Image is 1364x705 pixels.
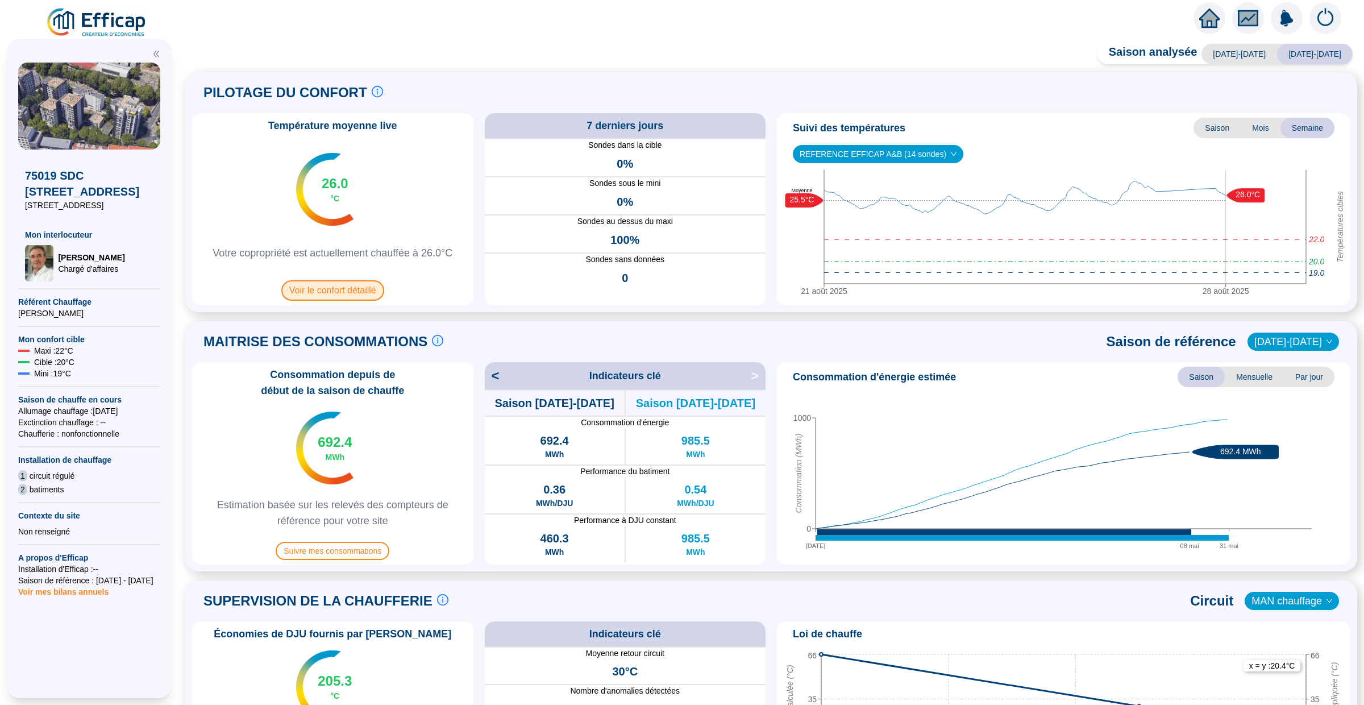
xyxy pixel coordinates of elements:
span: °C [330,690,339,702]
span: Indicateurs clé [589,626,661,642]
tspan: 31 mai [1220,542,1238,549]
tspan: [DATE] [806,542,826,549]
span: PILOTAGE DU CONFORT [203,84,367,102]
span: Loi de chauffe [793,626,862,642]
span: SUPERVISION DE LA CHAUFFERIE [203,592,433,610]
span: Sondes dans la cible [485,139,766,151]
span: Saison de référence [1107,333,1236,351]
span: 2 [18,484,27,495]
span: 26.0 [322,175,348,193]
span: MAITRISE DES CONSOMMATIONS [203,333,427,351]
span: MWh [545,546,564,558]
span: MWh [686,449,705,460]
span: Mensuelle [1225,367,1284,387]
span: [PERSON_NAME] [58,252,124,263]
text: 26.0°C [1236,190,1260,200]
tspan: 21 août 2025 [801,287,847,296]
tspan: 08 mai [1180,542,1199,549]
span: > [751,367,766,385]
div: Non renseigné [18,526,160,537]
span: Mon confort cible [18,334,160,345]
span: Saison de chauffe en cours [18,394,160,405]
text: x = y : 20.4 °C [1249,661,1295,670]
span: REFERENCE EFFICAP A&B (14 sondes) [800,146,957,163]
span: < [485,367,500,385]
span: Performance du batiment [485,466,766,477]
span: Température moyenne live [261,118,404,134]
span: down [950,151,957,157]
text: 692.4 MWh [1220,447,1261,456]
span: 692.4 [540,433,569,449]
img: Chargé d'affaires [25,245,53,281]
tspan: 22.0 [1308,235,1324,244]
span: Référent Chauffage [18,296,160,308]
span: double-left [152,50,160,58]
span: Sondes sous le mini [485,177,766,189]
span: Suivi des températures [793,120,905,136]
text: Moyenne [791,188,812,193]
span: down [1326,338,1333,345]
span: Nombre d'anomalies détectées [485,685,766,696]
img: alerts [1271,2,1303,34]
span: Moyenne retour circuit [485,648,766,659]
span: 100% [610,232,639,248]
span: Consommation d'énergie [485,417,766,428]
span: 985.5 [681,433,710,449]
span: Suivre mes consommations [276,542,389,560]
tspan: Consommation (MWh) [794,434,803,513]
tspan: 66 [1311,651,1320,660]
span: Mois [1241,118,1280,138]
tspan: 35 [808,695,817,704]
img: efficap energie logo [45,7,148,39]
span: 2019-2020 [1254,333,1332,350]
span: info-circle [432,335,443,346]
span: MWh/DJU [677,497,714,509]
span: Voir le confort détaillé [281,280,384,301]
img: alerts [1309,2,1341,34]
span: MWh/DJU [536,497,573,509]
span: [DATE]-[DATE] [1201,44,1277,64]
tspan: 20.0 [1308,257,1324,266]
span: Chaufferie : non fonctionnelle [18,428,160,439]
span: °C [330,193,339,204]
span: Mini : 19 °C [34,368,71,379]
span: 692.4 [318,433,352,451]
span: Saison [DATE]-[DATE] [494,395,614,411]
span: fund [1238,8,1258,28]
span: down [1326,598,1333,604]
span: MWh [545,449,564,460]
span: 1 [18,470,27,482]
span: Semaine [1280,118,1334,138]
span: Exctinction chauffage : -- [18,417,160,428]
tspan: 1000 [793,413,811,422]
span: MWh [326,451,344,463]
span: Saison [DATE]-[DATE] [636,395,755,411]
span: Consommation d'énergie estimée [793,369,956,385]
span: 0 [622,270,628,286]
span: Installation de chauffage [18,454,160,466]
span: 0.36 [543,482,565,497]
span: info-circle [437,594,448,606]
tspan: Températures cibles [1336,191,1345,263]
img: indicateur températures [296,412,354,484]
img: indicateur températures [296,153,354,226]
span: Indicateurs clé [589,368,661,384]
span: Mon interlocuteur [25,229,153,240]
span: [DATE]-[DATE] [1277,44,1353,64]
span: Saison [1193,118,1241,138]
span: 75019 SDC [STREET_ADDRESS] [25,168,153,200]
span: 0% [617,156,633,172]
span: Saison analysée [1097,44,1197,64]
span: Par jour [1284,367,1334,387]
span: Chargé d'affaires [58,263,124,275]
span: 985.5 [681,530,710,546]
span: Sondes sans données [485,254,766,266]
text: 25.5°C [790,195,814,204]
span: 460.3 [540,530,569,546]
span: circuit régulé [30,470,74,482]
tspan: 28 août 2025 [1203,287,1249,296]
span: 205.3 [318,672,352,690]
span: Performance à DJU constant [485,515,766,526]
tspan: 35 [1311,695,1320,704]
span: Contexte du site [18,510,160,521]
